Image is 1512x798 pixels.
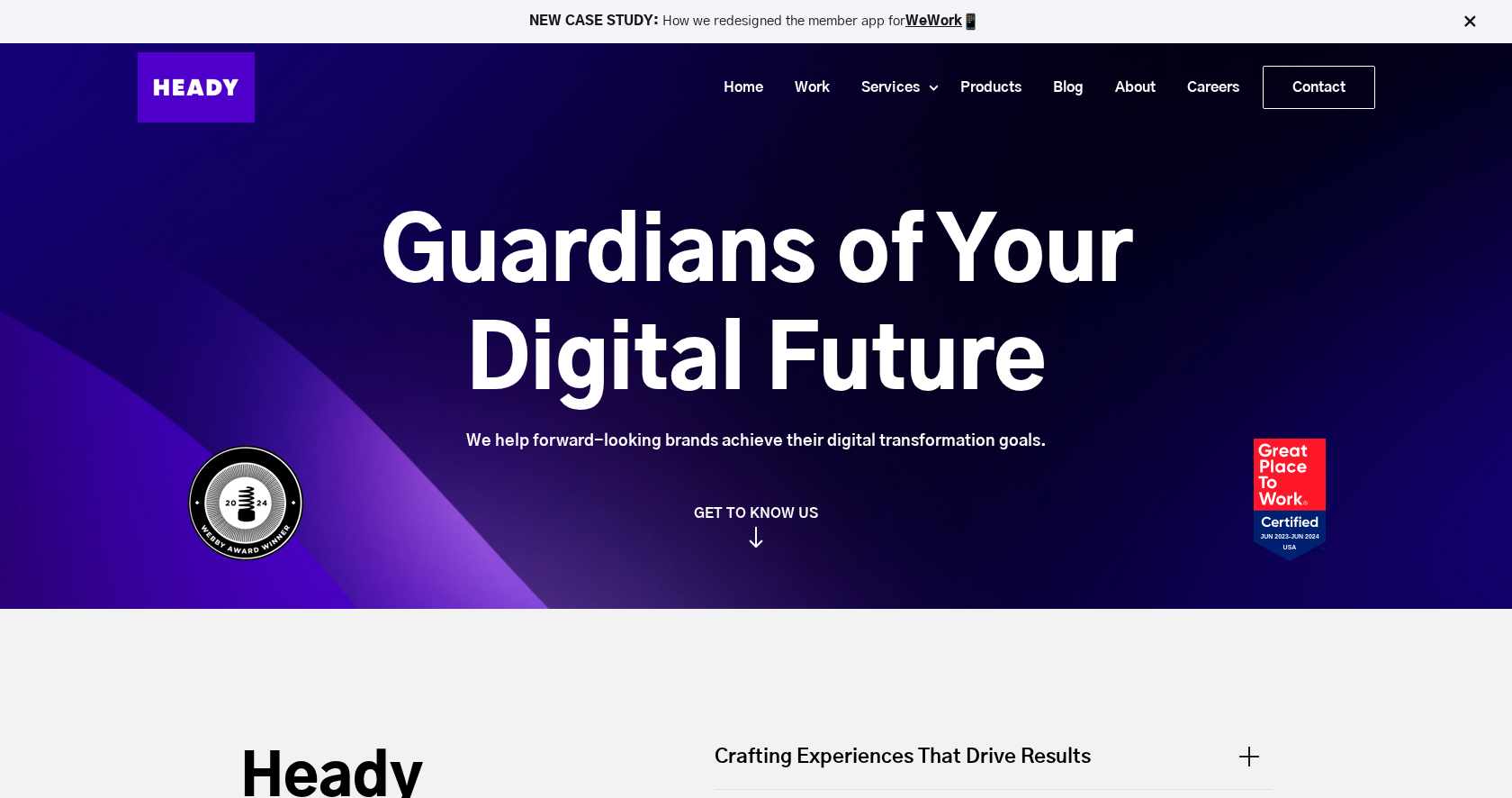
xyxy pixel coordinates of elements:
strong: NEW CASE STUDY: [529,14,662,28]
a: Products [938,71,1030,104]
a: Services [839,71,929,104]
a: About [1093,71,1165,104]
img: Heady_WebbyAward_Winner-4 [187,445,304,561]
h1: Guardians of Your Digital Future [280,201,1233,417]
img: app emoji [962,13,980,31]
a: GET TO KNOW US [178,504,1335,548]
div: We help forward-looking brands achieve their digital transformation goals. [280,431,1233,451]
a: WeWork [905,14,962,28]
a: Blog [1030,71,1093,104]
img: arrow_down [749,527,763,548]
a: Home [701,71,772,104]
img: Heady_Logo_Web-01 (1) [138,52,255,122]
div: Crafting Experiences That Drive Results [715,743,1273,789]
a: Work [772,71,839,104]
p: How we redesigned the member app for [8,13,1504,31]
img: Heady_2023_Certification_Badge [1254,439,1326,561]
div: Navigation Menu [273,66,1375,109]
img: Close Bar [1461,13,1479,31]
a: Contact [1264,67,1374,108]
a: Careers [1165,71,1248,104]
